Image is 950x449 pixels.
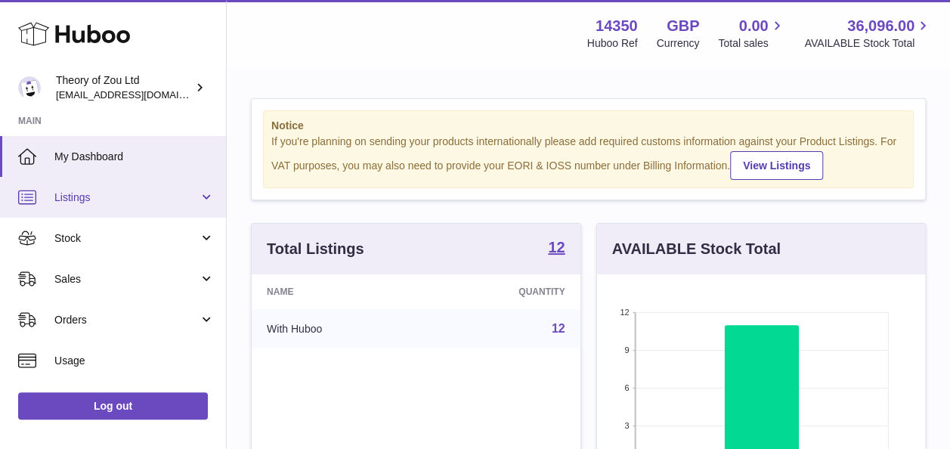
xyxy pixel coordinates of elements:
[587,36,638,51] div: Huboo Ref
[54,272,199,286] span: Sales
[252,309,425,348] td: With Huboo
[624,383,629,392] text: 6
[56,73,192,102] div: Theory of Zou Ltd
[252,274,425,309] th: Name
[267,239,364,259] h3: Total Listings
[730,151,823,180] a: View Listings
[804,16,932,51] a: 36,096.00 AVAILABLE Stock Total
[271,135,905,180] div: If you're planning on sending your products internationally please add required customs informati...
[847,16,914,36] span: 36,096.00
[718,16,785,51] a: 0.00 Total sales
[548,240,565,255] strong: 12
[18,76,41,99] img: internalAdmin-14350@internal.huboo.com
[657,36,700,51] div: Currency
[620,308,629,317] text: 12
[596,16,638,36] strong: 14350
[54,190,199,205] span: Listings
[18,392,208,420] a: Log out
[718,36,785,51] span: Total sales
[624,421,629,430] text: 3
[804,36,932,51] span: AVAILABLE Stock Total
[739,16,769,36] span: 0.00
[54,150,215,164] span: My Dashboard
[425,274,580,309] th: Quantity
[56,88,222,101] span: [EMAIL_ADDRESS][DOMAIN_NAME]
[612,239,781,259] h3: AVAILABLE Stock Total
[624,345,629,355] text: 9
[271,119,905,133] strong: Notice
[667,16,699,36] strong: GBP
[548,240,565,258] a: 12
[54,313,199,327] span: Orders
[54,354,215,368] span: Usage
[552,322,565,335] a: 12
[54,231,199,246] span: Stock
